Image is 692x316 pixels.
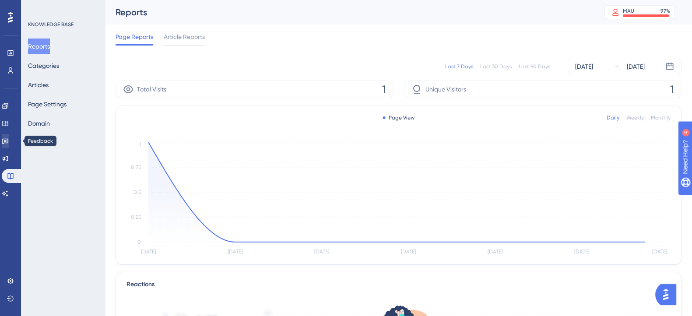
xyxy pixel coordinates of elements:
button: Page Settings [28,96,67,112]
div: Last 90 Days [519,63,550,70]
tspan: [DATE] [652,249,667,255]
span: Total Visits [137,84,166,95]
tspan: [DATE] [141,249,156,255]
div: Daily [607,114,619,121]
tspan: [DATE] [314,249,329,255]
span: Article Reports [164,32,205,42]
span: 1 [670,82,674,96]
div: Reactions [126,279,671,290]
tspan: [DATE] [574,249,589,255]
tspan: 0.25 [131,214,141,220]
tspan: [DATE] [488,249,502,255]
button: Access [28,135,48,151]
tspan: 0 [137,239,141,245]
div: 97 % [660,7,670,14]
button: Articles [28,77,49,93]
tspan: 0.75 [131,164,141,170]
tspan: 1 [139,141,141,147]
div: [DATE] [575,61,593,72]
tspan: [DATE] [228,249,242,255]
span: Unique Visitors [425,84,466,95]
tspan: [DATE] [401,249,416,255]
button: Categories [28,58,59,74]
span: Page Reports [116,32,153,42]
div: [DATE] [627,61,645,72]
div: MAU [623,7,634,14]
div: KNOWLEDGE BASE [28,21,74,28]
div: Page View [383,114,414,121]
div: Last 7 Days [445,63,473,70]
div: Reports [116,6,583,18]
div: Weekly [626,114,644,121]
button: Domain [28,116,50,131]
div: 4 [61,4,63,11]
button: Reports [28,39,50,54]
iframe: UserGuiding AI Assistant Launcher [655,281,681,308]
span: Need Help? [21,2,55,13]
span: 1 [382,82,386,96]
tspan: 0.5 [133,189,141,195]
div: Monthly [651,114,671,121]
div: Last 30 Days [480,63,512,70]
